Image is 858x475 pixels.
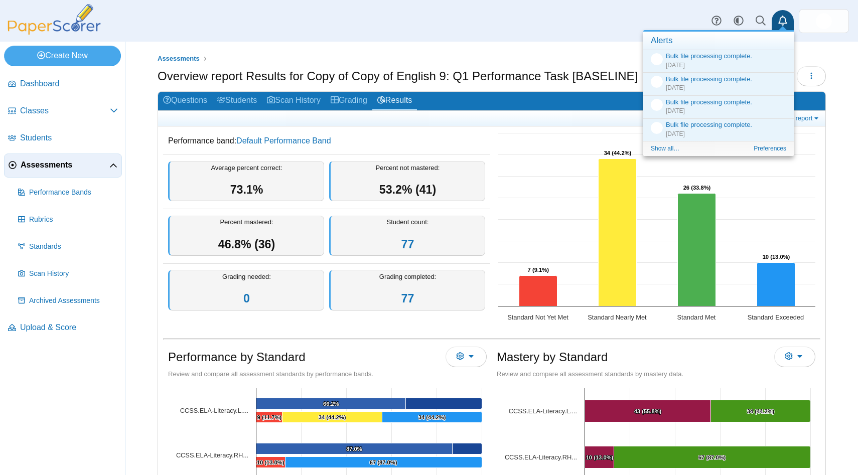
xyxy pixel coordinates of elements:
[493,128,820,329] svg: Interactive chart
[372,92,417,110] a: Results
[257,414,282,420] text: 9 (11.7%)
[326,92,372,110] a: Grading
[256,443,453,454] path: [object Object], 87.01298701298701. Average Percent Correct.
[319,414,346,420] text: 34 (44.2%)
[155,53,202,65] a: Assessments
[14,181,122,205] a: Performance Bands
[168,270,324,310] div: Grading needed:
[212,92,262,110] a: Students
[519,276,557,306] path: Standard Not Yet Met, 7. Overall Assessment Performance.
[168,216,324,256] div: Percent mastered:
[180,407,248,414] tspan: CCSS.ELA-Literacy.L....
[711,400,811,422] path: [object Object], 34. Mastered.
[256,398,406,409] path: [object Object], 66.23376623376623. Average Percent Correct.
[256,412,282,423] path: [object Object], 9. Standard Not Yet Met.
[323,401,339,407] text: 66.2%
[446,347,487,367] button: More options
[678,194,716,306] path: Standard Met, 26. Overall Assessment Performance.
[29,215,118,225] span: Rubrics
[29,188,118,198] span: Performance Bands
[666,98,752,106] a: Bulk file processing complete.
[666,130,685,137] time: Sep 8, 2025 at 1:57 PM
[651,145,679,152] a: Show all…
[528,267,549,273] text: 7 (9.1%)
[599,159,637,306] path: Standard Nearly Met, 34. Overall Assessment Performance.
[4,153,122,178] a: Assessments
[614,446,811,468] path: [object Object], 67. Mastered.
[507,313,568,321] text: Standard Not Yet Met
[243,292,250,305] a: 0
[453,443,482,454] path: [object Object], 12.987012987012989. Average Percent Not Correct.
[505,453,577,461] tspan: CCSS.ELA-Literacy.RH...
[329,161,485,202] div: Percent not mastered:
[683,185,711,191] text: 26 (33.8%)
[176,451,248,459] tspan: CCSS.ELA-Literacy.RH...
[257,459,284,465] text: 10 (13.0%)
[285,457,482,468] path: [object Object], 67. Standard Exceeded.
[4,28,104,36] a: PaperScorer
[158,92,212,110] a: Questions
[329,270,485,310] div: Grading completed:
[643,32,794,50] h3: Alerts
[406,398,482,409] path: [object Object], 33.76623376623377. Average Percent Not Correct.
[4,4,104,35] img: PaperScorer
[29,242,118,252] span: Standards
[666,107,685,114] time: Sep 8, 2025 at 1:59 PM
[20,78,118,89] span: Dashboard
[666,121,752,128] a: Bulk file processing complete.
[816,13,832,29] img: ps.pRkW6P81mIohg4ne
[29,296,118,306] span: Archived Assessments
[666,52,752,60] a: Bulk file processing complete.
[799,9,849,33] a: ps.pRkW6P81mIohg4ne
[586,454,614,460] text: 10 (13.0%)
[509,407,577,415] tspan: CCSS.ELA-Literacy.L....
[158,68,638,85] h1: Overview report Results for Copy of Copy of English 9: Q1 Performance Task [BASELINE]
[497,370,815,379] div: Review and compare all assessment standards by mastery data.
[747,408,775,414] text: 34 (44.2%)
[158,55,200,62] span: Assessments
[14,262,122,286] a: Scan History
[262,92,326,110] a: Scan History
[168,349,305,366] h1: Performance by Standard
[236,136,331,145] a: Default Performance Band
[256,457,285,468] path: [object Object], 10. Standard Not Yet Met.
[176,451,248,459] a: [object Object]
[4,126,122,150] a: Students
[666,75,752,83] a: Bulk file processing complete.
[666,62,685,69] time: Sep 8, 2025 at 2:00 PM
[14,289,122,313] a: Archived Assessments
[180,407,248,414] a: [object Object]
[382,412,482,423] path: [object Object], 34. Standard Exceeded.
[757,263,795,306] path: Standard Exceeded, 10. Overall Assessment Performance.
[218,238,275,251] span: 46.8% (36)
[163,128,490,154] dd: Performance band:
[370,459,397,465] text: 67 (87.0%)
[509,407,577,415] a: CCSS.ELA-Literacy.L.9-10.3
[20,322,118,333] span: Upload & Score
[401,238,414,251] a: 77
[20,132,118,143] span: Students
[282,412,382,423] path: [object Object], 34. Standard Nearly Met.
[14,235,122,259] a: Standards
[4,99,122,123] a: Classes
[418,414,446,420] text: 34 (44.2%)
[651,99,663,111] img: ps.pRkW6P81mIohg4ne
[4,316,122,340] a: Upload & Score
[774,347,815,367] button: More options
[604,150,632,156] text: 34 (44.2%)
[588,313,647,321] text: Standard Nearly Met
[505,453,577,461] a: CCSS.ELA-Literacy.RH.9-10.2
[666,84,685,91] time: Sep 8, 2025 at 2:00 PM
[21,160,109,171] span: Assessments
[29,269,118,279] span: Scan History
[230,183,263,196] span: 73.1%
[772,10,794,32] a: Alerts
[768,114,823,122] a: Change report
[651,76,663,88] img: ps.pRkW6P81mIohg4ne
[634,408,662,414] text: 43 (55.8%)
[754,145,786,152] a: Preferences
[497,349,608,366] h1: Mastery by Standard
[329,216,485,256] div: Student count:
[20,105,110,116] span: Classes
[401,292,414,305] a: 77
